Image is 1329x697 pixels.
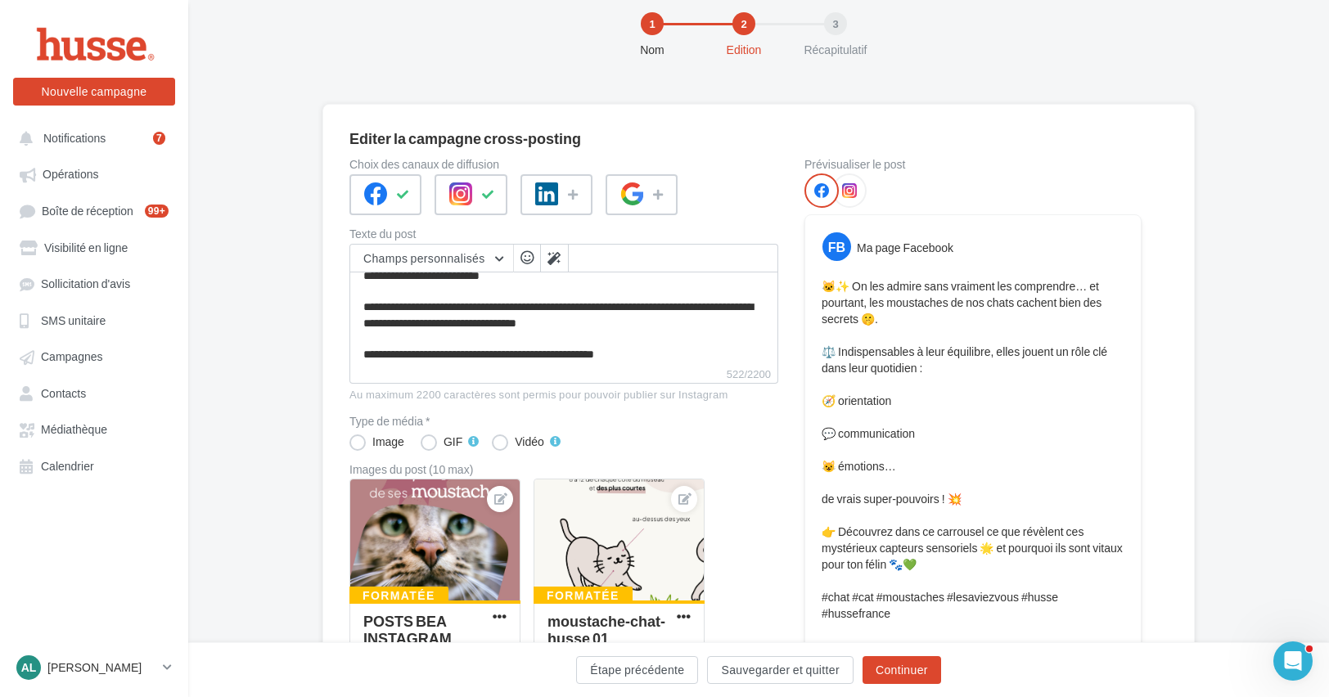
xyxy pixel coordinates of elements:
button: Champs personnalisés [350,245,513,272]
div: Prévisualiser le post [804,159,1142,170]
div: Vidéo [515,436,544,447]
label: Choix des canaux de diffusion [349,159,778,170]
label: Texte du post [349,228,778,240]
div: FB [822,232,851,261]
a: Visibilité en ligne [10,232,178,262]
div: Ma page Facebook [857,240,953,256]
div: Nom [600,42,705,58]
div: Editer la campagne cross-posting [349,131,581,146]
div: Image [372,436,404,447]
span: SMS unitaire [41,313,106,327]
div: Formatée [349,587,448,605]
button: Notifications 7 [10,123,172,152]
div: Récapitulatif [783,42,888,58]
span: Al [21,659,37,676]
label: Type de média * [349,416,778,427]
span: Calendrier [41,459,94,473]
button: Étape précédente [576,656,698,684]
a: Opérations [10,159,178,188]
iframe: Intercom live chat [1273,641,1313,681]
div: Au maximum 2200 caractères sont permis pour pouvoir publier sur Instagram [349,388,778,402]
span: Notifications [43,131,106,145]
a: Boîte de réception99+ [10,196,178,226]
div: moustache-chat-husse 01 [547,612,665,647]
div: GIF [444,436,462,447]
span: Boîte de réception [42,204,133,218]
p: [PERSON_NAME] [47,659,156,676]
div: 1 [641,12,664,35]
p: 🐱✨ On les admire sans vraiment les comprendre… et pourtant, les moustaches de nos chats cachent b... [822,278,1124,622]
span: Médiathèque [41,423,107,437]
div: Edition [692,42,796,58]
a: Contacts [10,378,178,407]
label: 522/2200 [349,366,778,384]
a: Campagnes [10,341,178,371]
button: Sauvegarder et quitter [707,656,853,684]
a: Sollicitation d'avis [10,268,178,298]
div: 2 [732,12,755,35]
a: Médiathèque [10,414,178,443]
a: Al [PERSON_NAME] [13,652,175,683]
button: Continuer [863,656,941,684]
div: 7 [153,132,165,145]
span: Sollicitation d'avis [41,277,130,291]
span: Champs personnalisés [363,251,485,265]
div: Formatée [534,587,633,605]
span: Opérations [43,168,98,182]
a: Calendrier [10,451,178,480]
div: 3 [824,12,847,35]
div: POSTS BEA INSTAGRAM [363,612,452,647]
span: Contacts [41,386,86,400]
div: Images du post (10 max) [349,464,778,475]
a: SMS unitaire [10,305,178,335]
span: Campagnes [41,350,103,364]
button: Nouvelle campagne [13,78,175,106]
span: Visibilité en ligne [44,241,128,254]
div: 99+ [145,205,169,218]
